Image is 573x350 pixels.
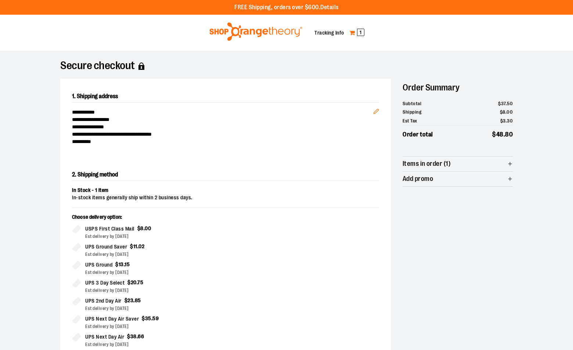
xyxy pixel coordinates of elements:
[115,261,119,267] span: $
[130,333,137,339] span: 38
[85,279,125,287] span: UPS 3 Day Select
[135,297,141,303] span: 85
[72,333,81,342] input: UPS Next Day Air$38.66Est delivery by [DATE]
[507,101,513,106] span: 50
[504,131,505,138] span: .
[85,225,134,233] span: USPS First Class Mail
[403,108,421,116] span: Shipping
[505,109,507,115] span: .
[500,118,503,124] span: $
[133,243,137,249] span: 11
[85,261,112,269] span: UPS Ground
[85,243,127,251] span: UPS Ground Saver
[85,233,220,240] div: Est delivery by [DATE]
[492,131,496,138] span: $
[138,333,144,339] span: 66
[151,315,153,321] span: .
[72,187,379,194] div: In Stock - 1 item
[506,118,507,124] span: .
[357,29,364,36] span: 1
[85,333,124,341] span: UPS Next Day Air
[152,315,159,321] span: 59
[403,160,451,167] span: Items in order (1)
[85,315,139,323] span: UPS Next Day Air Saver
[208,22,303,41] img: Shop Orangetheory
[137,279,138,285] span: .
[119,261,124,267] span: 13
[85,323,220,330] div: Est delivery by [DATE]
[72,90,379,103] h2: 1. Shipping address
[403,130,433,139] span: Order total
[85,297,122,305] span: UPS 2nd Day Air
[85,251,220,258] div: Est delivery by [DATE]
[60,63,513,70] h1: Secure checkout
[505,131,513,138] span: 80
[403,157,513,171] button: Items in order (1)
[500,109,503,115] span: $
[85,269,220,276] div: Est delivery by [DATE]
[403,100,421,107] span: Subtotal
[320,4,339,11] a: Details
[403,175,433,182] span: Add promo
[367,97,385,122] button: Edit
[144,225,145,231] span: .
[234,3,339,12] p: FREE Shipping, orders over $600.
[72,169,379,181] h2: 2. Shipping method
[72,243,81,251] input: UPS Ground Saver$11.02Est delivery by [DATE]
[72,315,81,324] input: UPS Next Day Air Saver$35.59Est delivery by [DATE]
[140,225,144,231] span: 8
[145,315,151,321] span: 35
[145,225,151,231] span: 00
[85,287,220,294] div: Est delivery by [DATE]
[142,315,145,321] span: $
[137,243,139,249] span: .
[138,243,144,249] span: 02
[85,305,220,312] div: Est delivery by [DATE]
[403,79,513,96] h2: Order Summary
[496,131,504,138] span: 48
[72,194,379,201] div: In-stock items generally ship within 2 business days.
[507,109,513,115] span: 00
[127,297,133,303] span: 23
[403,117,417,125] span: Est Tax
[507,118,513,124] span: 30
[131,279,137,285] span: 20
[137,279,143,285] span: 75
[137,333,138,339] span: .
[125,261,130,267] span: 15
[137,225,141,231] span: $
[127,279,131,285] span: $
[403,172,513,186] button: Add promo
[130,243,133,249] span: $
[127,333,130,339] span: $
[72,279,81,287] input: UPS 3 Day Select$20.75Est delivery by [DATE]
[501,101,506,106] span: 37
[124,261,125,267] span: .
[85,341,220,348] div: Est delivery by [DATE]
[506,101,507,106] span: .
[503,118,506,124] span: 3
[72,225,81,233] input: USPS First Class Mail$8.00Est delivery by [DATE]
[72,261,81,269] input: UPS Ground$13.15Est delivery by [DATE]
[125,297,128,303] span: $
[498,101,501,106] span: $
[133,297,135,303] span: .
[72,214,220,225] p: Choose delivery option:
[314,30,344,36] a: Tracking Info
[72,297,81,306] input: UPS 2nd Day Air$23.85Est delivery by [DATE]
[502,109,505,115] span: 8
